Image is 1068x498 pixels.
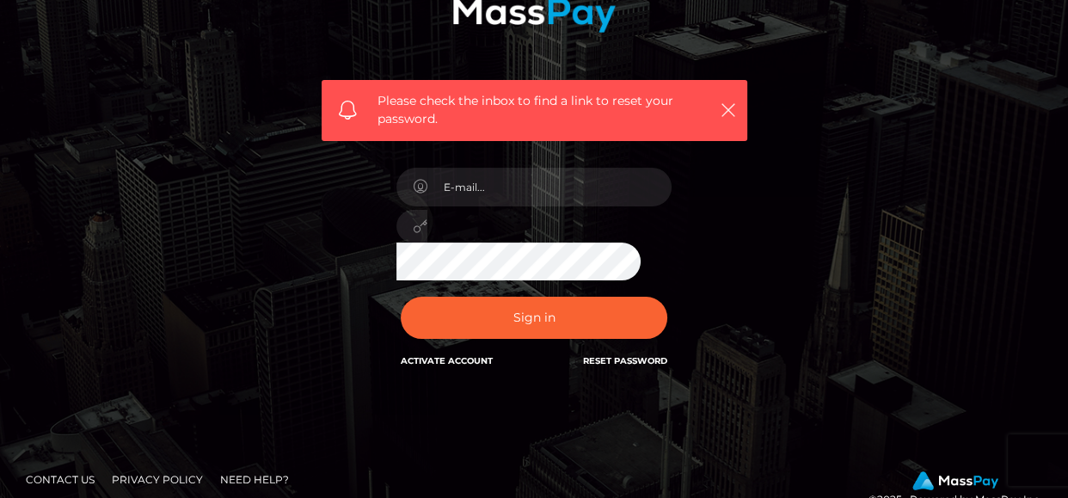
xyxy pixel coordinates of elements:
input: E-mail... [427,168,672,206]
a: Reset Password [583,355,667,366]
img: MassPay [912,471,998,490]
a: Need Help? [213,466,296,493]
a: Contact Us [19,466,101,493]
button: Sign in [401,297,667,339]
a: Privacy Policy [105,466,210,493]
span: Please check the inbox to find a link to reset your password. [377,92,691,128]
a: Activate Account [401,355,493,366]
